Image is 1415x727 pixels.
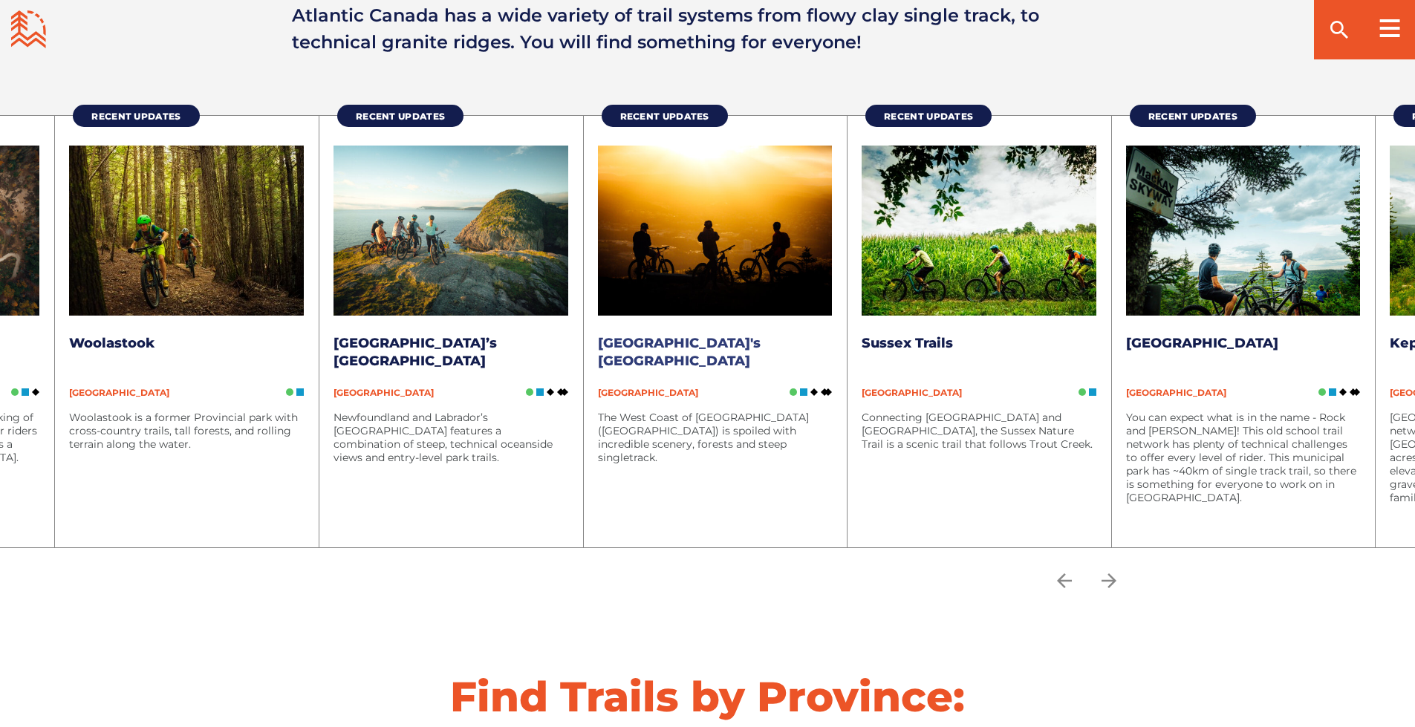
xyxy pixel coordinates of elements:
[69,411,304,451] p: Woolastook is a former Provincial park with cross-country trails, tall forests, and rolling terra...
[598,335,761,369] a: [GEOGRAPHIC_DATA]'s [GEOGRAPHIC_DATA]
[598,411,833,464] p: The West Coast of [GEOGRAPHIC_DATA] ([GEOGRAPHIC_DATA]) is spoiled with incredible scenery, fores...
[800,388,807,396] img: Blue Square
[821,388,832,396] img: Double Black DIamond
[884,111,973,122] span: Recent Updates
[1098,570,1120,592] ion-icon: arrow forward
[526,388,533,396] img: Green Circle
[69,335,154,351] a: Woolastook
[337,105,463,127] a: Recent Updates
[334,387,434,398] span: [GEOGRAPHIC_DATA]
[292,2,1124,56] p: Atlantic Canada has a wide variety of trail systems from flowy clay single track, to technical gr...
[73,105,199,127] a: Recent Updates
[862,335,953,351] a: Sussex Trails
[32,388,39,396] img: Black Diamond
[1079,388,1086,396] img: Green Circle
[865,105,992,127] a: Recent Updates
[1318,388,1326,396] img: Green Circle
[1126,387,1226,398] span: [GEOGRAPHIC_DATA]
[1327,18,1351,42] ion-icon: search
[11,388,19,396] img: Green Circle
[22,388,29,396] img: Blue Square
[1126,411,1361,504] p: You can expect what is in the name - Rock and [PERSON_NAME]! This old school trail network has pl...
[790,388,797,396] img: Green Circle
[334,335,497,369] a: [GEOGRAPHIC_DATA]’s [GEOGRAPHIC_DATA]
[862,387,962,398] span: [GEOGRAPHIC_DATA]
[334,146,568,316] img: White Hills lookoff, St.John's Newfoundland
[1053,570,1076,592] ion-icon: arrow back
[286,388,293,396] img: Green Circle
[1130,105,1256,127] a: Recent Updates
[547,388,554,396] img: Black Diamond
[334,411,568,464] p: Newfoundland and Labrador’s [GEOGRAPHIC_DATA] features a combination of steep, technical oceansid...
[356,111,445,122] span: Recent Updates
[598,387,698,398] span: [GEOGRAPHIC_DATA]
[1148,111,1237,122] span: Recent Updates
[598,146,833,316] img: Curry trail, Corner Brook
[91,111,180,122] span: Recent Updates
[292,671,1124,723] h2: Find Trails by Province:
[810,388,818,396] img: Black Diamond
[1329,388,1336,396] img: Blue Square
[862,411,1096,451] p: Connecting [GEOGRAPHIC_DATA] and [GEOGRAPHIC_DATA], the Sussex Nature Trail is a scenic trail tha...
[296,388,304,396] img: Blue Square
[602,105,728,127] a: Recent Updates
[1339,388,1347,396] img: Black Diamond
[1350,388,1361,396] img: Double Black DIamond
[1126,335,1278,351] a: [GEOGRAPHIC_DATA]
[557,388,568,396] img: Double Black DIamond
[536,388,544,396] img: Blue Square
[69,387,169,398] span: [GEOGRAPHIC_DATA]
[620,111,709,122] span: Recent Updates
[1089,388,1096,396] img: Blue Square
